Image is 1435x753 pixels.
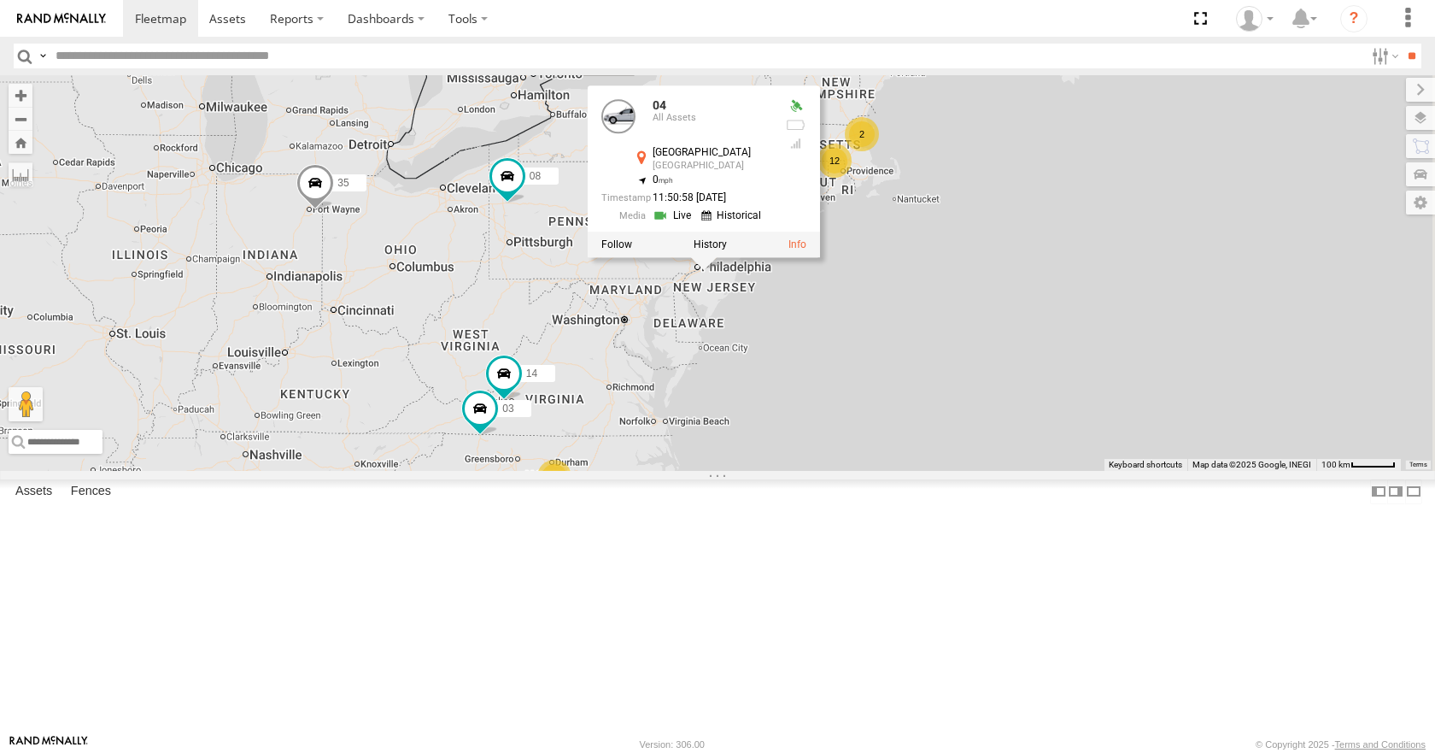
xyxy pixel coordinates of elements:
[1230,6,1280,32] div: Aaron Kuchrawy
[537,460,571,494] div: 3
[1387,479,1404,504] label: Dock Summary Table to the Right
[1256,739,1426,750] div: © Copyright 2025 -
[1316,459,1401,471] button: Map Scale: 100 km per 49 pixels
[601,100,635,134] a: View Asset Details
[788,239,806,251] a: View Asset Details
[1409,461,1427,468] a: Terms (opens in new tab)
[9,736,88,753] a: Visit our Website
[601,193,772,204] div: Date/time of location update
[653,99,666,113] a: 04
[7,480,61,504] label: Assets
[653,114,772,124] div: All Assets
[337,177,348,189] span: 35
[1340,5,1368,32] i: ?
[1370,479,1387,504] label: Dock Summary Table to the Left
[640,739,705,750] div: Version: 306.00
[1321,460,1350,469] span: 100 km
[502,403,513,415] span: 03
[601,239,632,251] label: Realtime tracking of Asset
[817,144,852,178] div: 12
[9,131,32,154] button: Zoom Home
[701,208,766,224] a: View Historical Media Streams
[786,137,806,150] div: Last Event GSM Signal Strength
[530,170,541,182] span: 08
[9,84,32,107] button: Zoom in
[1406,191,1435,215] label: Map Settings
[653,174,674,185] span: 0
[9,387,43,421] button: Drag Pegman onto the map to open Street View
[845,117,879,151] div: 2
[694,239,727,251] label: View Asset History
[786,100,806,114] div: Valid GPS Fix
[1335,739,1426,750] a: Terms and Conditions
[653,208,696,224] a: View Live Media Streams
[62,480,120,504] label: Fences
[17,13,106,25] img: rand-logo.svg
[9,162,32,186] label: Measure
[526,368,537,379] span: 14
[36,44,50,68] label: Search Query
[1365,44,1402,68] label: Search Filter Options
[786,119,806,132] div: No battery health information received from this device.
[1192,460,1311,469] span: Map data ©2025 Google, INEGI
[1109,459,1182,471] button: Keyboard shortcuts
[9,107,32,131] button: Zoom out
[653,161,772,171] div: [GEOGRAPHIC_DATA]
[1405,479,1422,504] label: Hide Summary Table
[653,148,772,159] div: [GEOGRAPHIC_DATA]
